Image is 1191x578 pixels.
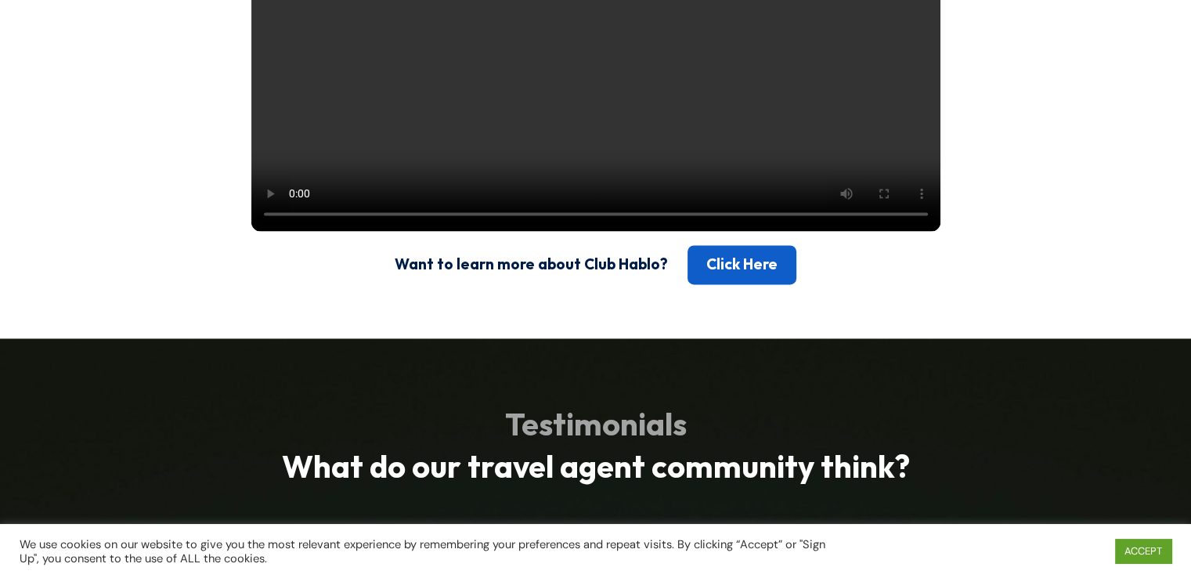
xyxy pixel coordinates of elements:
a: ACCEPT [1115,539,1171,563]
p: Testimonials [173,417,1019,436]
a: Click Here [688,245,796,284]
li: Want to learn more about Club Hablo? [395,255,668,275]
div: We use cookies on our website to give you the most relevant experience by remembering your prefer... [20,537,826,565]
p: What do our travel agent community think? [173,446,1019,490]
